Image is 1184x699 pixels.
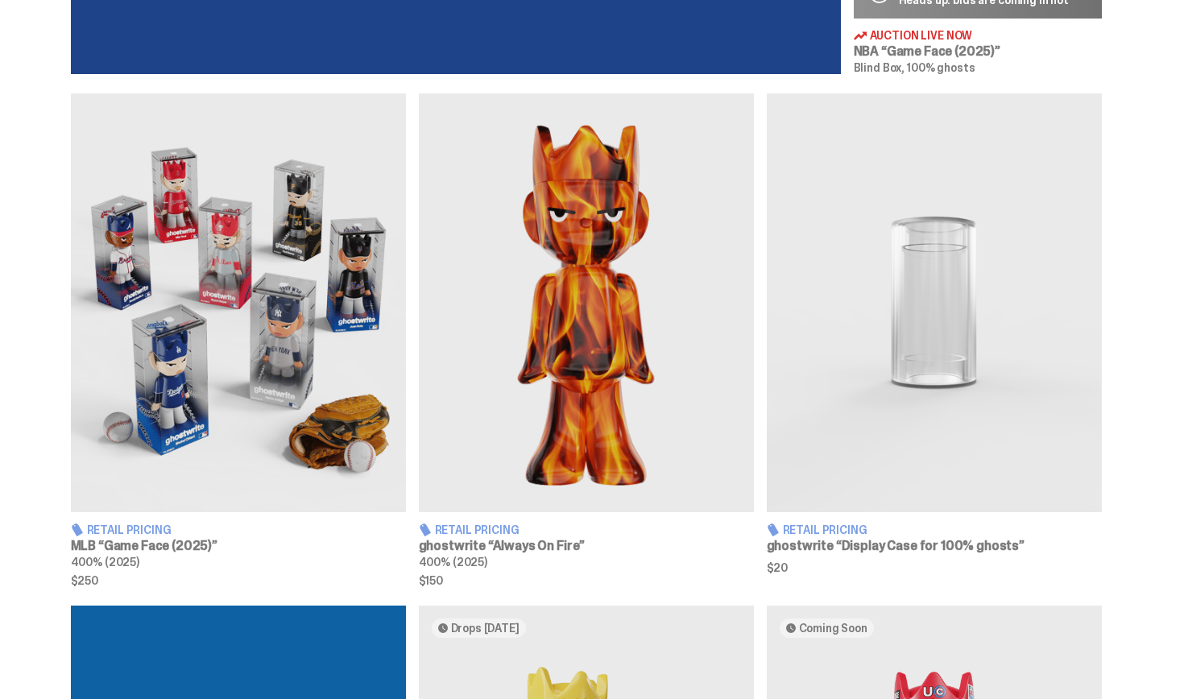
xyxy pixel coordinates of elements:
h3: MLB “Game Face (2025)” [71,540,406,552]
img: Display Case for 100% ghosts [767,93,1102,512]
span: 400% (2025) [71,555,139,569]
a: Always On Fire Retail Pricing [419,93,754,585]
span: Retail Pricing [435,524,520,536]
span: Coming Soon [799,622,867,635]
img: Game Face (2025) [71,93,406,512]
h3: NBA “Game Face (2025)” [854,45,1102,58]
span: 400% (2025) [419,555,487,569]
span: Drops [DATE] [451,622,520,635]
h3: ghostwrite “Display Case for 100% ghosts” [767,540,1102,552]
a: Display Case for 100% ghosts Retail Pricing [767,93,1102,585]
span: Blind Box, [854,60,905,75]
h3: ghostwrite “Always On Fire” [419,540,754,552]
img: Always On Fire [419,93,754,512]
span: 100% ghosts [907,60,975,75]
span: Retail Pricing [87,524,172,536]
span: Retail Pricing [783,524,867,536]
span: $150 [419,575,754,586]
span: Auction Live Now [870,30,973,41]
span: $20 [767,562,1102,573]
a: Game Face (2025) Retail Pricing [71,93,406,585]
span: $250 [71,575,406,586]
